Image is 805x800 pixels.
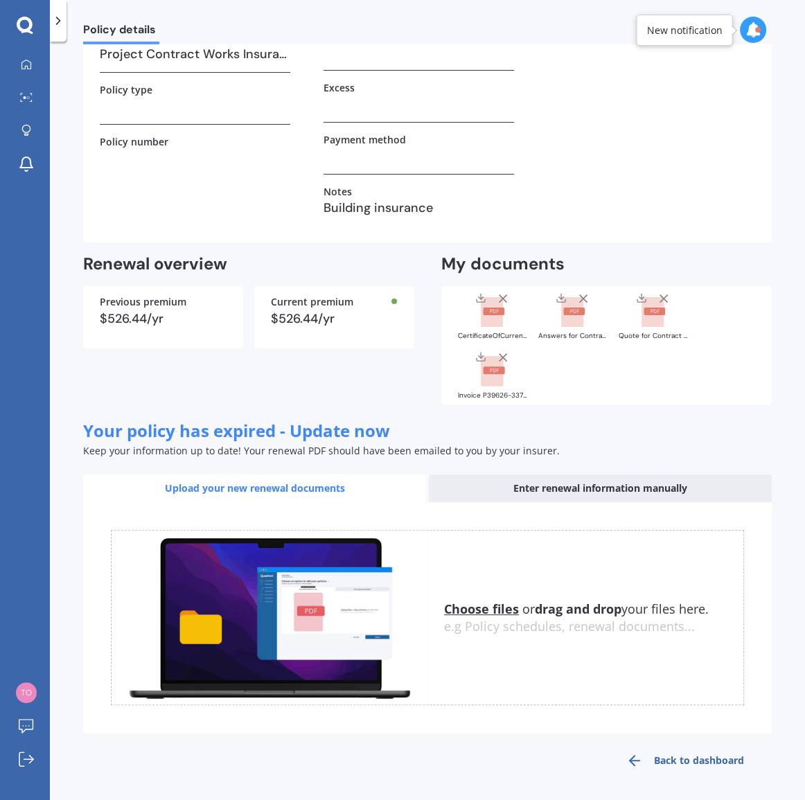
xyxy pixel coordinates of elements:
a: Back to dashboard [599,744,772,777]
label: Excess [324,82,355,94]
div: Answers for Contract Works P39626 - Tony & Barbara Christensen 2025-05-30.pdf [538,332,608,339]
div: $526.44/yr [271,312,398,325]
h3: Building insurance [324,197,514,218]
span: Policy details [83,23,159,42]
span: Keep your information up to date! Your renewal PDF should have been emailed to you by your insurer. [83,444,560,457]
div: Current premium [271,297,398,307]
img: upload.de96410c8ce839c3fdd5.gif [112,531,427,705]
label: Payment method [324,134,406,145]
h2: My documents [441,254,565,275]
div: Previous premium [100,297,227,307]
label: Notes [324,186,352,197]
label: Policy type [100,84,152,96]
div: Quote for Contract Works P39626 - Tony & Barbara Christensen 2025-05-30.pdf [619,332,688,339]
h3: Project Contract Works Insurance [100,44,290,64]
div: e.g Policy schedules, renewal documents... [444,619,743,634]
h2: Renewal overview [83,254,414,275]
div: Upload your new renewal documents [83,474,426,502]
label: Policy number [100,136,168,148]
span: or your files here. [444,601,709,617]
u: Choose files [444,601,519,617]
b: drag and drop [535,601,621,617]
div: Enter renewal information manually [429,474,772,502]
img: fb91e7276346e9af1b553d48017d3697 [16,682,37,703]
div: $526.44/yr [100,312,227,325]
div: CertificateOfCurrency - amended dates.pdf [458,332,527,339]
div: Invoice P39626-33782 for Contract Works P39626 2025-05-30.pdf [458,392,527,399]
div: New notification [646,24,722,37]
span: Your policy has expired - Update now [83,419,390,442]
